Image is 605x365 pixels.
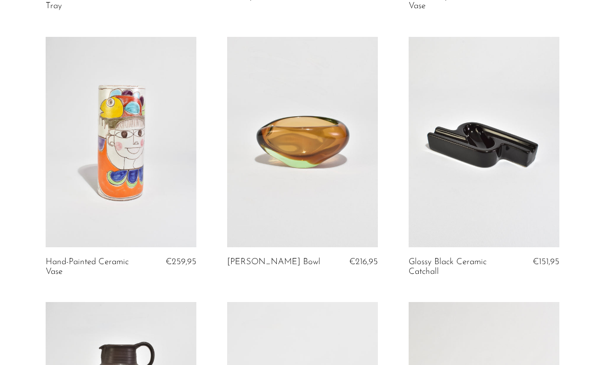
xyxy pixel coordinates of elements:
[227,257,320,267] a: [PERSON_NAME] Bowl
[349,257,378,266] span: €216,95
[46,257,145,276] a: Hand-Painted Ceramic Vase
[166,257,196,266] span: €259,95
[409,257,508,276] a: Glossy Black Ceramic Catchall
[533,257,559,266] span: €151,95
